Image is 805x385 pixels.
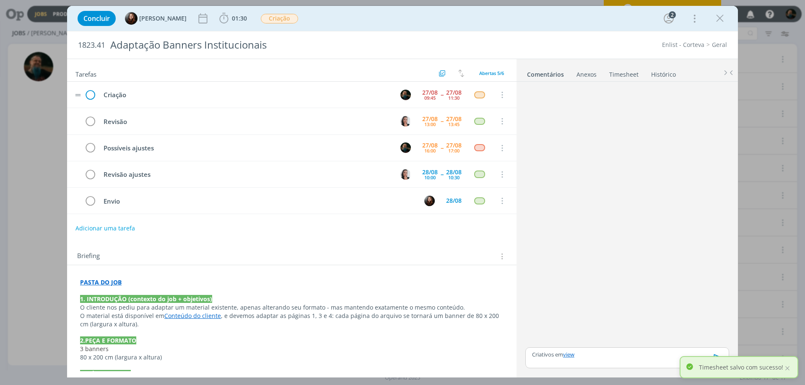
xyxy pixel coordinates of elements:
span: 80 x 200 cm (largura x altura) [80,353,162,361]
div: 27/08 [446,90,462,96]
p: O cliente nos pediu para adaptar um material existente, apenas alterando seu formato - mas manten... [80,303,504,312]
span: Criação [261,14,298,23]
p: Timesheet salvo com sucesso! [699,363,783,372]
div: dialog [67,6,738,377]
img: drag-icon.svg [75,94,81,96]
div: Adaptação Banners Institucionais [107,35,453,55]
span: [PERSON_NAME] [139,16,187,21]
img: E [424,196,435,206]
a: Comentários [527,67,564,79]
div: 17:00 [448,148,460,153]
a: Geral [712,41,727,49]
button: E [423,194,436,207]
span: 1823.41 [78,41,105,50]
div: 11:30 [448,96,460,100]
div: 28/08 [446,169,462,175]
span: -- [441,118,443,124]
button: 01:30 [217,12,249,25]
strong: 1. INTRODUÇÃO (contexto do job + objetivos) [80,295,212,303]
div: 16:00 [424,148,436,153]
button: C [399,168,412,181]
p: Criativos em [532,351,722,358]
button: Criação [260,13,299,24]
a: Histórico [651,67,676,79]
strong: 4. PÚBLICO-ALVO [80,370,131,378]
span: Tarefas [75,68,96,78]
span: Briefing [77,251,100,262]
p: O material está disponível em , e devemos adaptar as páginas 1, 3 e 4: cada página do arquivo se ... [80,312,504,328]
button: M [399,142,412,154]
div: 27/08 [446,116,462,122]
strong: 2.PEÇA E FORMATO [80,336,136,344]
button: Adicionar uma tarefa [75,221,135,236]
a: Timesheet [609,67,639,79]
div: 27/08 [422,142,438,148]
img: C [400,116,411,127]
div: 10:00 [424,175,436,180]
span: Concluir [83,15,110,22]
img: E [125,12,138,25]
div: Revisão [100,116,392,127]
span: -- [441,145,443,151]
div: 28/08 [422,169,438,175]
button: 2 [662,12,675,25]
a: PASTA DO JOB [80,278,122,286]
button: E[PERSON_NAME] [125,12,187,25]
button: Concluir [78,11,116,26]
button: M [399,88,412,101]
div: 09:45 [424,96,436,100]
img: M [400,90,411,100]
span: 3 banners [80,345,109,353]
img: M [400,142,411,153]
span: Abertas 5/6 [479,70,504,76]
span: -- [441,171,443,177]
img: C [400,169,411,180]
span: -- [441,92,443,98]
div: 13:45 [448,122,460,127]
a: Conteúdo do cliente [164,312,221,320]
div: Criação [100,90,392,100]
div: Envio [100,196,416,207]
div: 10:30 [448,175,460,180]
div: Revisão ajustes [100,169,392,180]
a: view [563,351,574,358]
span: 01:30 [232,14,247,22]
div: Anexos [576,70,597,79]
button: C [399,115,412,127]
div: 27/08 [422,116,438,122]
div: 2 [669,11,676,18]
div: Possíveis ajustes [100,143,392,153]
div: 27/08 [422,90,438,96]
a: Enlist - Corteva [662,41,704,49]
img: arrow-down-up.svg [458,70,464,77]
div: 13:00 [424,122,436,127]
div: 27/08 [446,142,462,148]
div: 28/08 [446,198,462,204]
